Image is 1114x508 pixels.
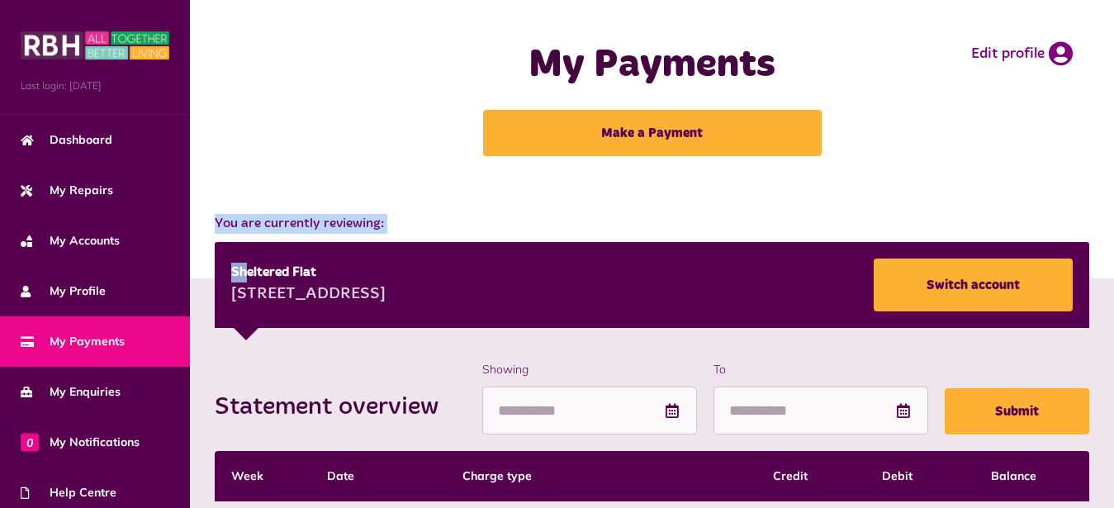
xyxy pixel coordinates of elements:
div: Sheltered Flat [231,263,386,282]
span: My Accounts [21,232,120,249]
span: My Notifications [21,434,140,451]
span: My Profile [21,282,106,300]
a: Make a Payment [483,110,822,156]
span: Last login: [DATE] [21,78,169,93]
span: You are currently reviewing: [215,214,1089,234]
img: MyRBH [21,29,169,62]
span: Dashboard [21,131,112,149]
span: 0 [21,433,39,451]
span: My Enquiries [21,383,121,401]
h1: My Payments [438,41,867,89]
span: My Repairs [21,182,113,199]
span: Help Centre [21,484,116,501]
span: My Payments [21,333,125,350]
div: [STREET_ADDRESS] [231,282,386,307]
a: Switch account [874,259,1073,311]
a: Edit profile [971,41,1073,66]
